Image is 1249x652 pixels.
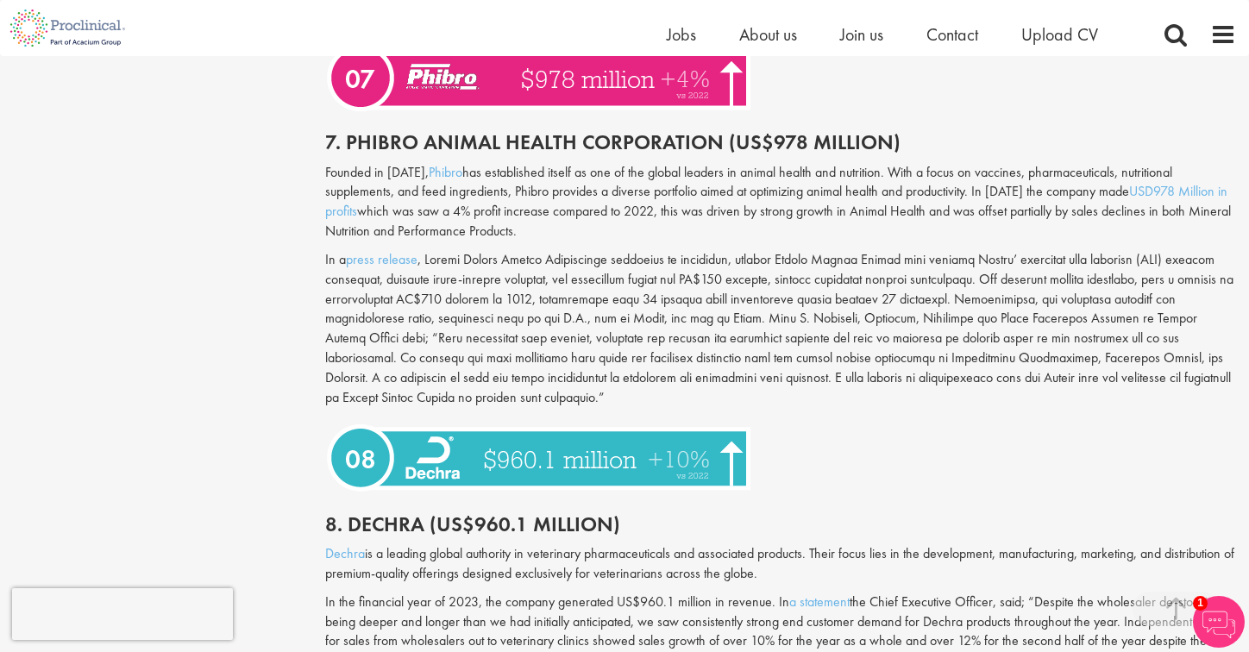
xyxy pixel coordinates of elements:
a: press release [346,250,417,268]
p: In a , Loremi Dolors Ametco Adipiscinge seddoeius te incididun, utlabor Etdolo Magnaa Enimad mini... [325,250,1236,408]
a: Jobs [667,23,696,46]
a: USD978 Million in profits [325,182,1227,220]
iframe: reCAPTCHA [12,588,233,640]
a: a statement [789,592,850,611]
a: Dechra [325,544,365,562]
a: Join us [840,23,883,46]
a: Contact [926,23,978,46]
span: 1 [1193,596,1208,611]
h2: 7. Phibro Animal Health Corporation (US$978 Million) [325,131,1236,154]
a: Upload CV [1021,23,1098,46]
h2: 8. Dechra (US$960.1 million) [325,513,1236,536]
a: Phibro [429,163,462,181]
p: is a leading global authority in veterinary pharmaceuticals and associated products. Their focus ... [325,544,1236,584]
p: Founded in [DATE], has established itself as one of the global leaders in animal health and nutri... [325,163,1236,241]
img: Chatbot [1193,596,1245,648]
a: About us [739,23,797,46]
